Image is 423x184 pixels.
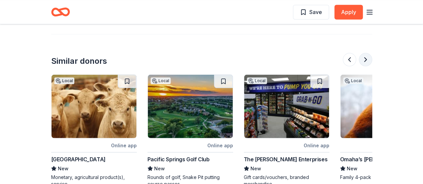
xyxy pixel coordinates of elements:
[247,77,267,84] div: Local
[347,164,357,172] span: New
[51,155,106,163] div: [GEOGRAPHIC_DATA]
[147,155,210,163] div: Pacific Springs Golf Club
[304,141,329,149] div: Online app
[309,7,322,16] span: Save
[244,155,327,163] div: The [PERSON_NAME] Enterprises
[250,164,261,172] span: New
[58,164,69,172] span: New
[334,5,363,19] button: Apply
[207,141,233,149] div: Online app
[51,4,70,20] a: Home
[54,77,74,84] div: Local
[154,164,165,172] span: New
[111,141,137,149] div: Online app
[293,5,329,19] button: Save
[150,77,171,84] div: Local
[51,74,136,138] img: Image for Central Valley Ag
[244,74,329,138] img: Image for The Bosselman Enterprises
[51,55,107,66] div: Similar donors
[148,74,233,138] img: Image for Pacific Springs Golf Club
[343,77,363,84] div: Local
